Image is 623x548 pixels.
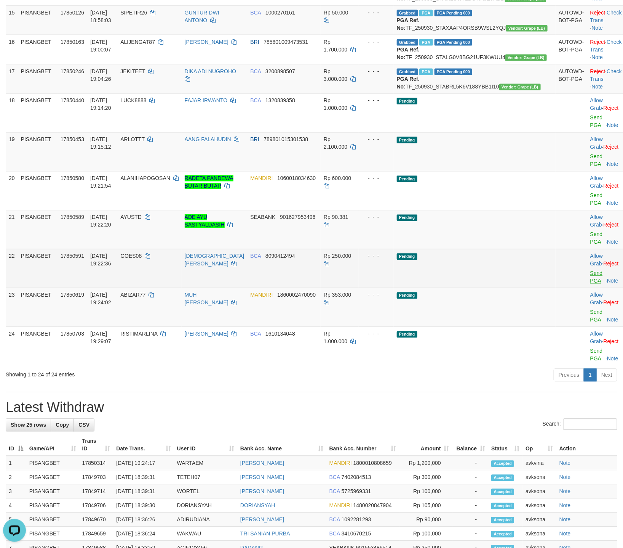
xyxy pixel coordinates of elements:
td: Rp 100,000 [399,485,452,499]
td: - [452,527,489,541]
span: 17850246 [61,68,84,74]
div: - - - [362,330,391,338]
a: Next [596,369,617,382]
span: MANDIRI [329,503,352,509]
a: 1 [584,369,597,382]
a: Reject [604,183,619,189]
a: Note [592,54,603,60]
a: Reject [604,339,619,345]
span: Copy 1480020847904 to clipboard [353,503,392,509]
span: Pending [397,254,417,260]
span: BCA [329,489,340,495]
td: 22 [6,249,18,288]
div: - - - [362,291,391,299]
td: PISANGBET [18,35,58,64]
th: Amount: activate to sort column ascending [399,434,452,456]
span: Copy 789801015301538 to clipboard [264,137,308,143]
span: Vendor URL: https://dashboard.q2checkout.com/secure [505,55,547,61]
td: avkvina [522,456,556,471]
span: MANDIRI [250,175,273,182]
a: Note [607,200,618,206]
td: - [452,499,489,513]
td: WAKWAU [174,527,237,541]
span: [DATE] 19:29:07 [90,331,111,345]
td: 5 [6,513,26,527]
span: BCA [250,98,261,104]
td: - [452,456,489,471]
td: PISANGBET [26,499,79,513]
span: 17850580 [61,175,84,182]
th: Balance: activate to sort column ascending [452,434,489,456]
td: 3 [6,485,26,499]
span: Copy [56,422,69,428]
a: MUH [PERSON_NAME] [185,292,228,306]
td: PISANGBET [26,485,79,499]
span: BCA [250,253,261,259]
span: Pending [397,331,417,338]
a: TRI SANIAN PURBA [240,531,290,537]
span: · [590,214,604,228]
span: Accepted [491,475,514,481]
td: avksona [522,485,556,499]
td: avksona [522,471,556,485]
td: PISANGBET [26,456,79,471]
span: · [590,331,604,345]
span: Pending [397,137,417,143]
h1: Latest Withdraw [6,400,617,415]
span: ABIZAR77 [120,292,145,298]
span: Rp 1.700.000 [324,39,347,53]
td: PISANGBET [26,471,79,485]
span: ARLOTTT [120,137,145,143]
th: Game/API: activate to sort column ascending [26,434,79,456]
button: Open LiveChat chat widget [3,3,26,26]
span: [DATE] 19:22:20 [90,214,111,228]
span: BCA [329,517,340,523]
div: - - - [362,252,391,260]
span: PGA Pending [435,69,473,75]
span: BCA [250,68,261,74]
a: Check Trans [590,68,622,82]
span: Copy 1092281293 to clipboard [342,517,371,523]
span: [DATE] 19:00:07 [90,39,111,53]
td: 17 [6,64,18,93]
span: Rp 90.381 [324,214,348,220]
input: Search: [563,419,617,430]
span: Accepted [491,461,514,467]
a: Note [607,161,618,167]
span: ALIJENGAT87 [120,39,155,45]
td: [DATE] 18:39:31 [113,485,174,499]
td: Rp 1,200,000 [399,456,452,471]
span: [DATE] 18:58:03 [90,10,111,23]
span: MANDIRI [329,460,352,466]
td: 4 [6,499,26,513]
a: [PERSON_NAME] [240,460,284,466]
span: [DATE] 19:21:54 [90,175,111,189]
a: Previous [554,369,584,382]
td: PISANGBET [18,210,58,249]
td: TETEH07 [174,471,237,485]
td: PISANGBET [18,132,58,171]
a: Reject [590,68,605,74]
a: Note [559,517,571,523]
span: Rp 1.000.000 [324,331,347,345]
b: PGA Ref. No: [397,47,420,60]
span: Vendor URL: https://dashboard.q2checkout.com/secure [499,84,541,90]
span: Accepted [491,503,514,509]
a: Check Trans [590,39,622,53]
th: Bank Acc. Name: activate to sort column ascending [237,434,326,456]
th: Bank Acc. Number: activate to sort column ascending [326,434,399,456]
a: Note [559,489,571,495]
a: Reject [590,10,605,16]
span: PGA Pending [435,10,473,16]
a: [DEMOGRAPHIC_DATA][PERSON_NAME] [185,253,244,267]
a: GUNTUR DWI ANTONO [185,10,219,23]
a: Note [592,25,603,31]
span: Copy 1320839358 to clipboard [265,98,295,104]
span: 17850453 [61,137,84,143]
span: Copy 1860002470090 to clipboard [277,292,316,298]
td: 2 [6,471,26,485]
td: PISANGBET [18,249,58,288]
td: AUTOWD-BOT-PGA [556,35,587,64]
div: - - - [362,175,391,182]
td: TF_250930_STABRL5K6V188YBB1I10 [394,64,556,93]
